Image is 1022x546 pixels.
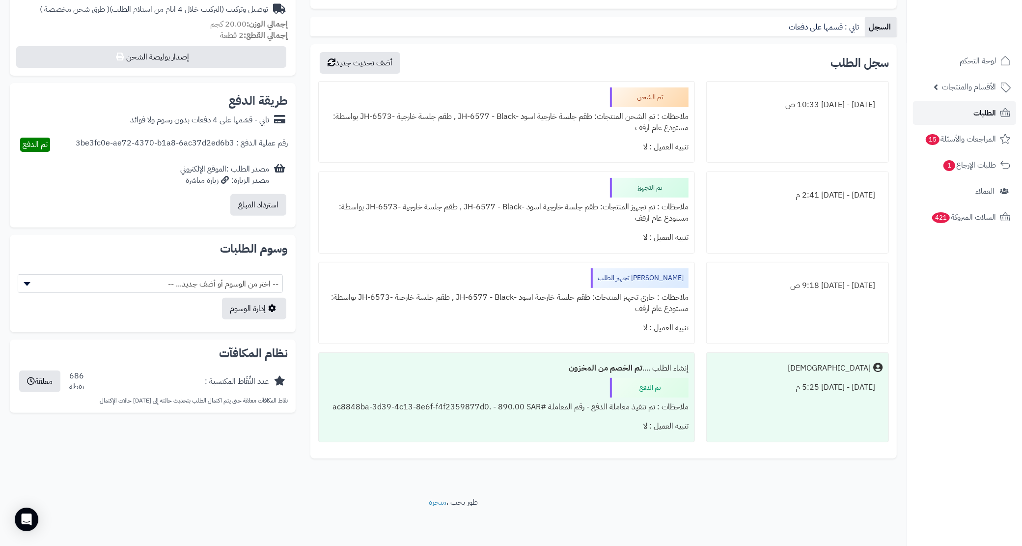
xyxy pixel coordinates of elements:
[15,508,38,531] div: Open Intercom Messenger
[325,288,689,318] div: ملاحظات : جاري تجهيز المنتجات: طقم جلسة خارجية اسود -JH-6577 - Black , طقم جلسة خارجية -JH-6573 ب...
[975,184,994,198] span: العملاء
[610,87,689,107] div: تم الشحن
[960,54,996,68] span: لوحة التحكم
[18,243,288,255] h2: وسوم الطلبات
[180,164,269,186] div: مصدر الطلب :الموقع الإلكتروني
[69,381,84,393] div: نقطة
[76,138,288,152] div: رقم عملية الدفع : 3be3fc0e-ae72-4370-b1a8-6ac37d2ed6b3
[788,363,871,374] div: [DEMOGRAPHIC_DATA]
[16,46,286,68] button: إصدار بوليصة الشحن
[325,359,689,378] div: إنشاء الطلب ....
[247,18,288,30] strong: إجمالي الوزن:
[325,198,689,228] div: ملاحظات : تم تجهيز المنتجات: طقم جلسة خارجية اسود -JH-6577 - Black , طقم جلسة خارجية -JH-6573 بوا...
[325,398,689,417] div: ملاحظات : تم تنفيذ معاملة الدفع - رقم المعاملة #ac8848ba-3d39-4c13-8e6f-f4f2359877d0. - 890.00 SAR
[40,4,268,15] div: توصيل وتركيب (التركيب خلال 4 ايام من استلام الطلب)
[18,275,282,293] span: -- اختر من الوسوم أو أضف جديد... --
[230,194,286,216] button: استرداد المبلغ
[569,362,642,374] b: تم الخصم من المخزون
[244,29,288,41] strong: إجمالي القطع:
[222,298,286,319] a: إدارة الوسوم
[925,132,996,146] span: المراجعات والأسئلة
[325,318,689,338] div: تنبيه العميل : لا
[320,52,400,74] button: أضف تحديث جديد
[210,18,288,30] small: 20.00 كجم
[180,175,269,186] div: مصدر الزيارة: زيارة مباشرة
[785,17,865,37] a: تابي : قسمها على دفعات
[325,107,689,138] div: ملاحظات : تم الشحن المنتجات: طقم جلسة خارجية اسود -JH-6577 - Black , طقم جلسة خارجية -JH-6573 بوا...
[925,134,940,145] span: 15
[942,158,996,172] span: طلبات الإرجاع
[943,160,956,172] span: 1
[325,228,689,247] div: تنبيه العميل : لا
[130,115,269,126] div: تابي - قسّمها على 4 دفعات بدون رسوم ولا فوائد
[865,17,897,37] a: السجل
[913,101,1016,125] a: الطلبات
[325,138,689,157] div: تنبيه العميل : لا
[913,127,1016,151] a: المراجعات والأسئلة15
[69,371,84,393] div: 686
[18,274,283,293] span: -- اختر من الوسوم أو أضف جديد... --
[973,106,996,120] span: الطلبات
[942,80,996,94] span: الأقسام والمنتجات
[40,3,110,15] span: ( طرق شحن مخصصة )
[228,95,288,107] h2: طريقة الدفع
[931,210,996,224] span: السلات المتروكة
[325,417,689,436] div: تنبيه العميل : لا
[429,496,446,508] a: متجرة
[713,186,883,205] div: [DATE] - [DATE] 2:41 م
[913,153,1016,177] a: طلبات الإرجاع1
[205,376,269,387] div: عدد النِّقَاط المكتسبة :
[913,49,1016,73] a: لوحة التحكم
[713,95,883,115] div: [DATE] - [DATE] 10:33 ص
[220,29,288,41] small: 2 قطعة
[713,276,883,295] div: [DATE] - [DATE] 9:18 ص
[610,378,689,398] div: تم الدفع
[610,178,689,198] div: تم التجهيز
[713,378,883,397] div: [DATE] - [DATE] 5:25 م
[19,371,60,392] button: معلقة
[913,179,1016,203] a: العملاء
[830,57,889,69] h3: سجل الطلب
[18,347,288,359] h2: نظام المكافآت
[955,7,1013,28] img: logo-2.png
[18,397,288,405] p: نقاط المكافآت معلقة حتى يتم اكتمال الطلب بتحديث حالته إلى [DATE] حالات الإكتمال
[23,139,48,150] span: تم الدفع
[932,212,951,224] span: 421
[913,205,1016,229] a: السلات المتروكة421
[591,268,689,288] div: [PERSON_NAME] تجهيز الطلب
